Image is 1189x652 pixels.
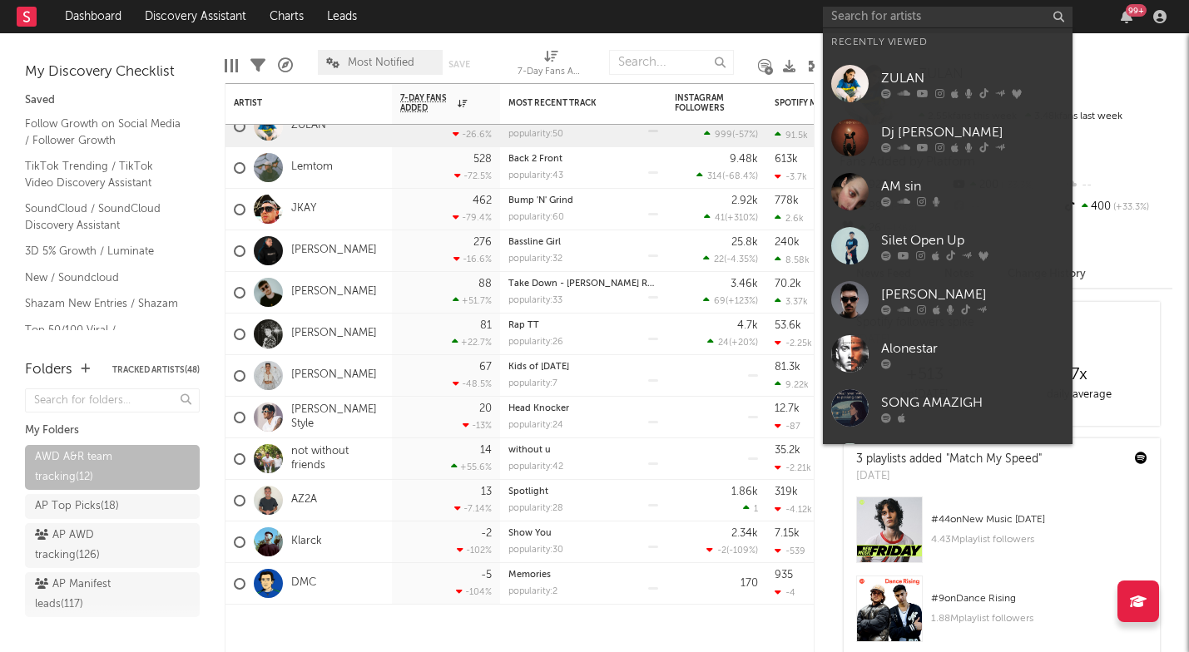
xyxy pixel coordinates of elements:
a: AWD A&R team tracking(12) [25,445,200,490]
div: Back 2 Front [508,155,658,164]
div: 2.6k [775,213,804,224]
div: AWD A&R team tracking ( 12 ) [35,447,152,487]
div: 2.34k [731,528,758,539]
div: popularity: 32 [508,254,562,264]
div: ( ) [704,212,758,223]
div: popularity: 7 [508,379,557,388]
input: Search for artists [823,7,1073,27]
a: not without friends [291,445,384,473]
div: 7-Day Fans Added (7-Day Fans Added) [518,62,584,82]
a: SoundCloud / SoundCloud Discovery Assistant [25,200,183,234]
div: 778k [775,195,799,206]
a: Follow Growth on Social Media / Follower Growth [25,115,183,149]
a: New / Soundcloud [25,269,183,287]
a: Head Knocker [508,404,569,413]
div: Head Knocker [508,404,658,413]
div: 276 [473,237,492,248]
span: Most Notified [348,57,414,68]
div: popularity: 43 [508,171,563,180]
div: SONG AMAZIGH [881,393,1064,412]
div: ( ) [696,170,758,181]
div: Edit Columns [225,42,238,90]
a: Dj [PERSON_NAME] [823,111,1073,165]
div: Bassline Girl [508,238,658,247]
span: +123 % [728,297,756,306]
div: -48.5 % [453,378,492,389]
div: [DATE] [856,468,1042,485]
a: Memories [508,570,551,580]
div: 81.3k [775,362,800,373]
a: Lemtom [291,161,333,175]
a: AZ2A [291,493,317,507]
div: Take Down - Marc Gonen Remix [508,279,658,289]
div: 1.86k [731,487,758,497]
div: Most Recent Track [508,98,633,108]
span: 999 [715,131,732,140]
span: 7-Day Fans Added [400,93,453,113]
span: +310 % [727,214,756,223]
div: 400 [1062,196,1172,218]
div: Dj [PERSON_NAME] [881,122,1064,142]
div: 81 [480,320,492,331]
span: +20 % [731,338,756,348]
a: [PERSON_NAME] Style [291,403,384,432]
a: [PERSON_NAME] [823,273,1073,327]
button: Tracked Artists(48) [112,366,200,374]
div: Show You [508,529,658,538]
div: Recently Viewed [831,32,1064,52]
div: -102 % [457,545,492,556]
button: 99+ [1121,10,1132,23]
a: Alonestar [823,327,1073,381]
span: -68.4 % [725,172,756,181]
div: 14 [480,445,492,456]
a: DMC [291,576,316,590]
a: DJ BOSS [823,435,1073,489]
div: Kids of Yesterday [508,363,658,372]
a: Back 2 Front [508,155,562,164]
div: 12.7k [775,403,800,414]
div: 170 [741,578,758,589]
span: -2 [717,546,726,556]
a: Kids of [DATE] [508,363,569,372]
div: -3.7k [775,171,807,182]
div: ( ) [706,545,758,556]
div: -5 [481,570,492,580]
div: 1.88M playlist followers [931,609,1147,629]
div: +51.7 % [453,295,492,306]
span: 69 [714,297,726,306]
a: [PERSON_NAME] [291,368,377,383]
a: Spotlight [508,487,548,496]
input: Search... [609,50,734,75]
a: without u [508,446,551,455]
div: Spotlight [508,487,658,496]
a: Top 50/100 Viral / Spotify/Apple Discovery Assistant [25,321,183,372]
div: -104 % [456,586,492,597]
div: 3.46k [731,279,758,289]
span: 41 [715,214,725,223]
div: 4.43M playlist followers [931,530,1147,550]
div: -79.4 % [453,212,492,223]
span: -57 % [735,131,756,140]
div: 935 [775,570,793,580]
div: 7.15k [775,528,800,539]
div: -539 [775,546,805,556]
div: [PERSON_NAME] [881,284,1064,304]
div: 67 [479,362,492,373]
a: #44onNew Music [DATE]4.43Mplaylist followers [844,496,1160,575]
div: # 9 on Dance Rising [931,589,1147,609]
span: 22 [714,255,724,264]
a: "Match My Speed" [946,453,1042,465]
div: Saved [25,91,200,111]
div: -7.14 % [454,503,492,514]
div: ZULAN [881,68,1064,88]
div: My Discovery Checklist [25,62,200,82]
div: -13 % [463,420,492,431]
input: Search for folders... [25,388,200,412]
span: 24 [718,338,729,348]
a: ZULAN [291,119,326,133]
div: Filters [250,42,265,90]
div: 70.2k [775,279,801,289]
div: 3.37k [775,296,808,307]
div: Spotify Monthly Listeners [775,98,899,108]
div: ( ) [703,295,758,306]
